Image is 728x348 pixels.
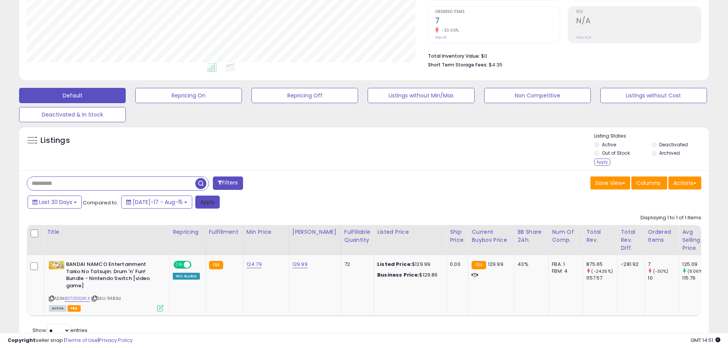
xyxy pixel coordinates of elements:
[488,261,503,268] span: 129.99
[586,228,614,244] div: Total Rev.
[428,53,480,59] b: Total Inventory Value:
[682,275,713,282] div: 115.76
[648,228,676,244] div: Ordered Items
[49,261,64,269] img: 51HEKo8T5mL._SL40_.jpg
[209,228,240,236] div: Fulfillment
[594,133,709,140] p: Listing States:
[576,35,591,40] small: Prev: N/A
[428,51,696,60] li: $0
[377,272,441,278] div: $129.86
[8,337,133,344] div: seller snap | |
[439,28,459,33] small: -30.00%
[586,275,617,282] div: 1157.57
[600,88,707,103] button: Listings without Cost
[133,198,183,206] span: [DATE]-17 - Aug-15
[691,337,720,344] span: 2025-09-15 14:51 GMT
[659,150,680,156] label: Archived
[47,228,166,236] div: Title
[552,228,580,244] div: Num of Comp.
[472,261,486,269] small: FBA
[377,261,412,268] b: Listed Price:
[435,35,447,40] small: Prev: 10
[435,16,560,27] h2: 7
[659,141,688,148] label: Deactivated
[552,261,577,268] div: FBA: 1
[68,305,81,312] span: FBA
[586,261,617,268] div: 875.65
[121,196,192,209] button: [DATE]-17 - Aug-15
[190,262,203,268] span: OFF
[621,228,641,252] div: Total Rev. Diff.
[682,261,713,268] div: 125.09
[450,261,462,268] div: 0.00
[591,268,613,274] small: (-24.35%)
[621,261,639,268] div: -281.92
[292,228,338,236] div: [PERSON_NAME]
[99,337,133,344] a: Privacy Policy
[39,198,72,206] span: Last 30 Days
[32,327,88,334] span: Show: entries
[636,179,660,187] span: Columns
[66,261,159,291] b: BANDAI NAMCO Entertainment Taiko No Tatsujin: Drum 'n' Fun! Bundle - Nintendo Switch [video game]
[653,268,669,274] small: (-30%)
[590,176,630,189] button: Save View
[173,273,200,280] div: Win BuyBox
[576,10,701,14] span: ROI
[65,295,90,302] a: B07GDQ41LX
[640,214,701,222] div: Displaying 1 to 1 of 1 items
[602,141,616,148] label: Active
[174,262,184,268] span: ON
[517,261,543,268] div: 43%
[489,61,503,68] span: $4.35
[517,228,545,244] div: BB Share 24h.
[49,261,164,311] div: ASIN:
[49,305,66,312] span: All listings currently available for purchase on Amazon
[368,88,474,103] button: Listings without Min/Max
[435,10,560,14] span: Ordered Items
[344,261,368,268] div: 72
[91,295,121,301] span: | SKU: 11483d
[484,88,591,103] button: Non Competitive
[135,88,242,103] button: Repricing On
[195,196,220,209] button: Apply
[251,88,358,103] button: Repricing Off
[631,176,667,189] button: Columns
[28,196,82,209] button: Last 30 Days
[65,337,98,344] a: Terms of Use
[173,228,203,236] div: Repricing
[246,228,286,236] div: Min Price
[682,228,710,252] div: Avg Selling Price
[377,261,441,268] div: $129.99
[19,107,126,122] button: Deactivated & In Stock
[668,176,701,189] button: Actions
[552,268,577,275] div: FBM: 4
[213,176,243,190] button: Filters
[8,337,36,344] strong: Copyright
[648,261,679,268] div: 7
[687,268,705,274] small: (8.06%)
[594,159,610,166] div: Apply
[41,135,70,146] h5: Listings
[472,228,511,244] div: Current Buybox Price
[602,150,630,156] label: Out of Stock
[450,228,465,244] div: Ship Price
[428,62,488,68] b: Short Term Storage Fees:
[377,228,443,236] div: Listed Price
[292,261,308,268] a: 129.99
[576,16,701,27] h2: N/A
[83,199,118,206] span: Compared to:
[648,275,679,282] div: 10
[344,228,371,244] div: Fulfillable Quantity
[246,261,262,268] a: 124.79
[209,261,223,269] small: FBA
[377,271,419,278] b: Business Price:
[19,88,126,103] button: Default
